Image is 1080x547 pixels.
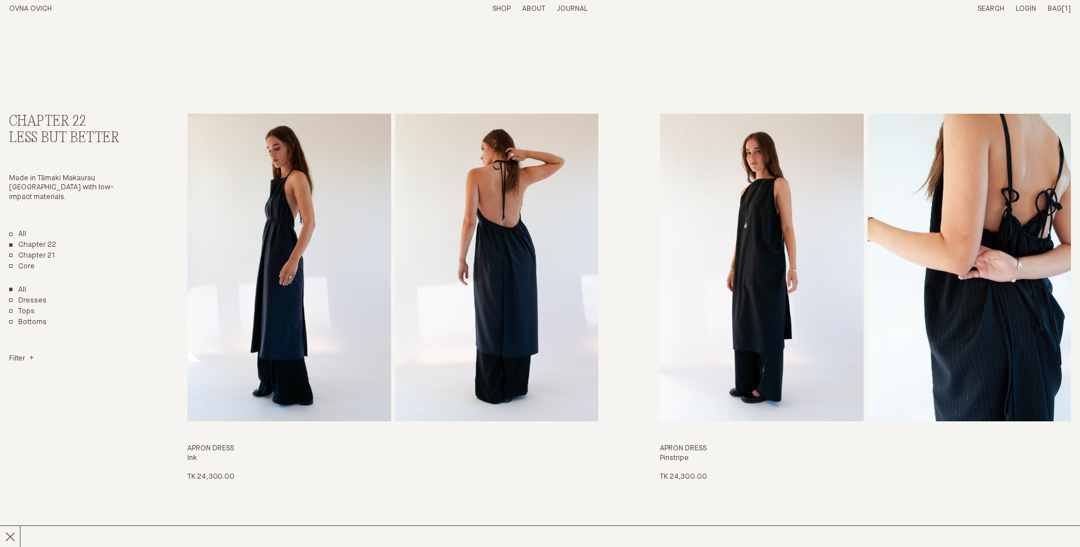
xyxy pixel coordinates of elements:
p: Tk 24,300.00 [187,473,234,482]
a: Chapter 21 [9,251,55,261]
a: Bottoms [9,318,47,328]
h3: Apron Dress [660,444,1071,454]
span: Bag [1048,5,1062,13]
h2: Chapter 22 [9,114,134,130]
a: All [9,230,26,239]
p: Made in Tāmaki Makaurau [GEOGRAPHIC_DATA] with low-impact materials. [9,174,134,203]
span: [1] [1062,5,1071,13]
h4: Pinstripe [660,454,1071,463]
a: Apron Dress [660,114,1071,482]
img: Apron Dress [187,114,391,421]
img: Apron Dress [660,114,863,421]
a: Core [9,262,35,272]
p: Tk 24,300.00 [660,473,707,482]
summary: About [522,5,545,14]
h4: Ink [187,454,598,463]
a: Chapter 22 [9,241,56,250]
a: Apron Dress [187,114,598,482]
a: Login [1016,5,1036,13]
a: Home [9,5,52,13]
h3: Apron Dress [187,444,598,454]
h3: Less But Better [9,130,134,147]
a: Dresses [9,296,47,306]
a: Show All [9,285,26,295]
a: Tops [9,307,35,317]
a: Journal [557,5,588,13]
summary: Filter [9,354,34,364]
a: Search [978,5,1004,13]
a: Shop [492,5,511,13]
